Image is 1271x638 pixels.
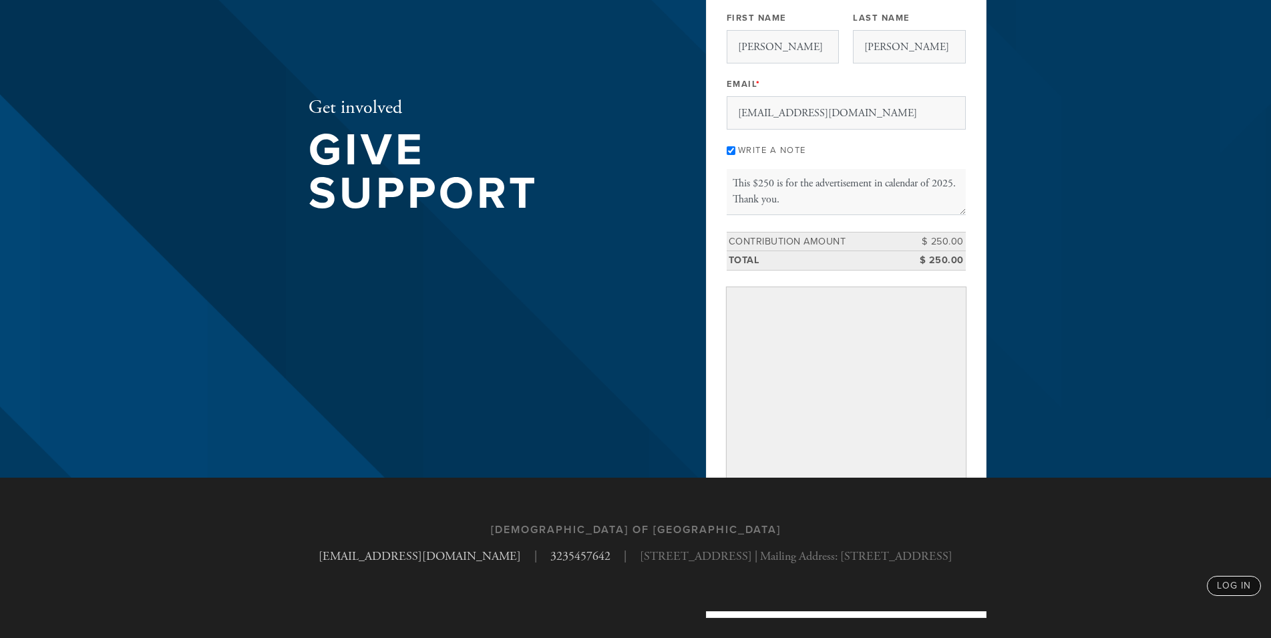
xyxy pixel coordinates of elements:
td: Total [727,251,906,271]
span: | [624,547,626,565]
td: Contribution Amount [727,232,906,251]
label: Write a note [738,145,806,156]
label: Last Name [853,12,910,24]
td: $ 250.00 [906,232,966,251]
label: Email [727,78,761,90]
a: log in [1207,576,1261,596]
h2: Get involved [309,97,663,120]
span: [STREET_ADDRESS] | Mailing Address: [STREET_ADDRESS] [640,547,952,565]
h1: Give Support [309,129,663,215]
span: | [534,547,537,565]
a: [EMAIL_ADDRESS][DOMAIN_NAME] [319,548,521,564]
h3: [DEMOGRAPHIC_DATA] of [GEOGRAPHIC_DATA] [491,524,781,536]
a: 3235457642 [550,548,610,564]
td: $ 250.00 [906,251,966,271]
label: First Name [727,12,787,24]
span: This field is required. [756,79,761,90]
iframe: Secure payment input frame [729,290,963,537]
